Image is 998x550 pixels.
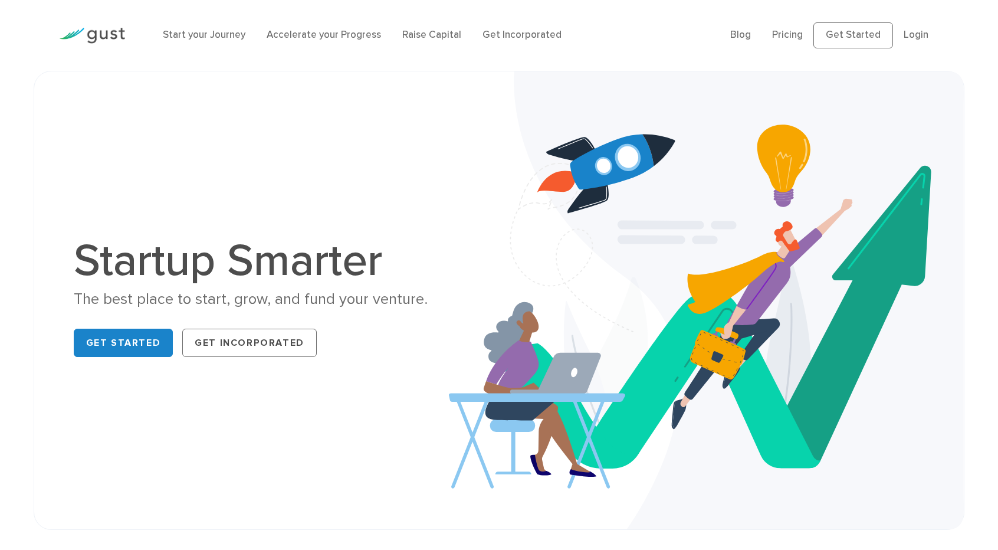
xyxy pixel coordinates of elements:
a: Start your Journey [163,29,245,41]
a: Get Started [74,329,173,357]
img: Gust Logo [59,28,125,44]
img: Startup Smarter Hero [449,71,964,529]
a: Blog [730,29,751,41]
div: The best place to start, grow, and fund your venture. [74,289,481,310]
a: Get Incorporated [482,29,562,41]
a: Get Incorporated [182,329,317,357]
a: Login [904,29,928,41]
a: Raise Capital [402,29,461,41]
h1: Startup Smarter [74,238,481,283]
a: Accelerate your Progress [267,29,381,41]
a: Get Started [813,22,893,48]
a: Pricing [772,29,803,41]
